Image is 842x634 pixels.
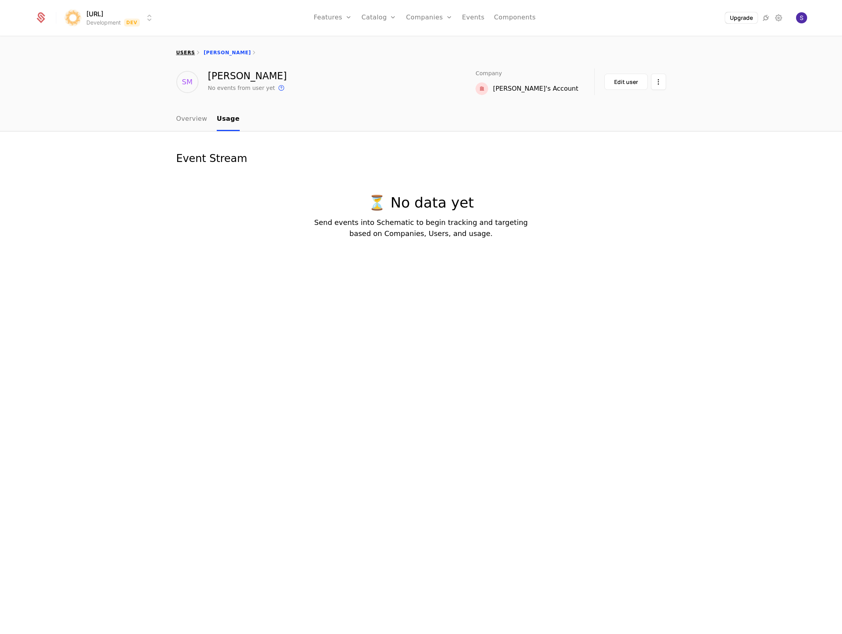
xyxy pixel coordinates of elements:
span: [URL] [86,9,103,19]
div: Edit user [614,78,638,86]
a: Surya Prakash Madichetti's Account[PERSON_NAME]'s Account [475,82,581,95]
a: Integrations [761,13,771,23]
div: Development [86,19,121,27]
button: Open user button [796,12,807,23]
a: Settings [774,13,783,23]
ul: Choose Sub Page [176,108,240,131]
span: Company [475,70,502,76]
a: Usage [217,108,240,131]
div: No events from user yet [208,84,275,92]
div: [PERSON_NAME] [208,71,287,81]
span: Dev [124,19,140,27]
p: ⏳ No data yet [176,195,666,211]
nav: Main [176,108,666,131]
img: Surya Prakash [796,12,807,23]
button: Select environment [66,9,155,27]
button: Upgrade [725,12,758,23]
p: Send events into Schematic to begin tracking and targeting based on Companies, Users, and usage. [176,217,666,239]
div: Event Stream [176,150,247,166]
div: SM [176,71,199,93]
img: surya.ai [63,8,82,27]
img: Surya Prakash Madichetti's Account [475,82,488,95]
button: Select action [651,74,666,90]
button: Edit user [604,74,648,90]
a: Overview [176,108,208,131]
div: [PERSON_NAME]'s Account [493,84,578,93]
a: users [176,50,195,55]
